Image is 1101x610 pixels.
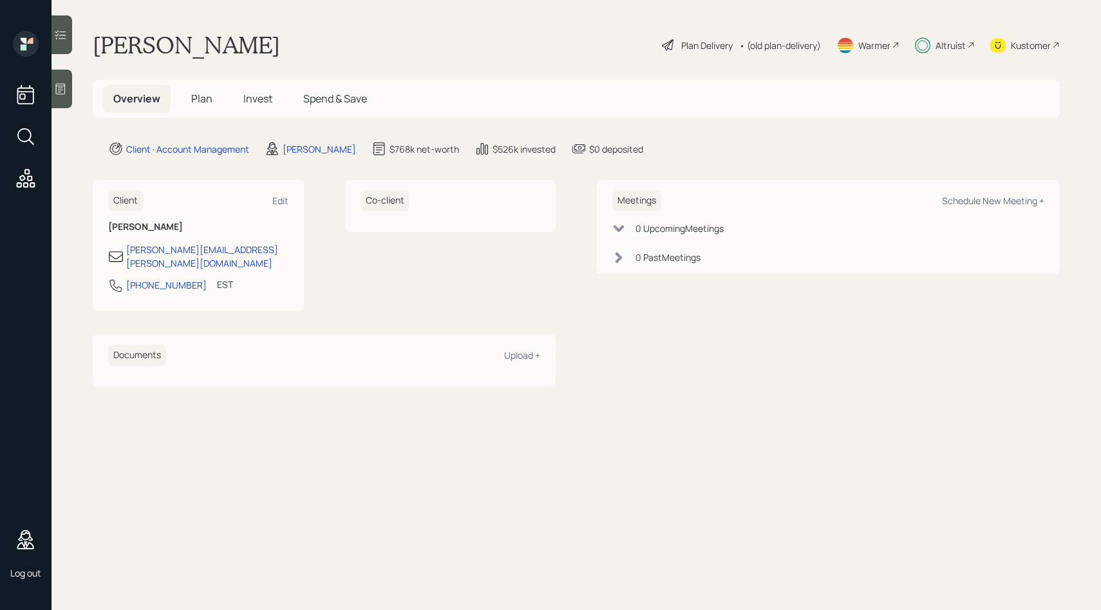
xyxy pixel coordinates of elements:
div: Client · Account Management [126,142,249,156]
div: $0 deposited [589,142,643,156]
span: Plan [191,91,212,106]
h6: Documents [108,345,166,366]
h1: [PERSON_NAME] [93,31,280,59]
div: $768k net-worth [390,142,459,156]
div: Upload + [504,349,540,361]
div: Kustomer [1011,39,1051,52]
div: $526k invested [493,142,556,156]
div: • (old plan-delivery) [739,39,821,52]
div: Altruist [936,39,966,52]
div: Schedule New Meeting + [942,195,1044,207]
div: [PERSON_NAME] [283,142,356,156]
h6: [PERSON_NAME] [108,222,288,233]
span: Overview [113,91,160,106]
div: 0 Upcoming Meeting s [635,222,724,235]
h6: Co-client [361,190,409,211]
div: [PHONE_NUMBER] [126,278,207,292]
div: Plan Delivery [681,39,733,52]
div: 0 Past Meeting s [635,251,701,264]
span: Spend & Save [303,91,367,106]
h6: Meetings [612,190,661,211]
div: [PERSON_NAME][EMAIL_ADDRESS][PERSON_NAME][DOMAIN_NAME] [126,243,288,270]
div: Edit [272,195,288,207]
h6: Client [108,190,143,211]
span: Invest [243,91,272,106]
div: Log out [10,567,41,579]
div: EST [217,278,233,291]
div: Warmer [858,39,890,52]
